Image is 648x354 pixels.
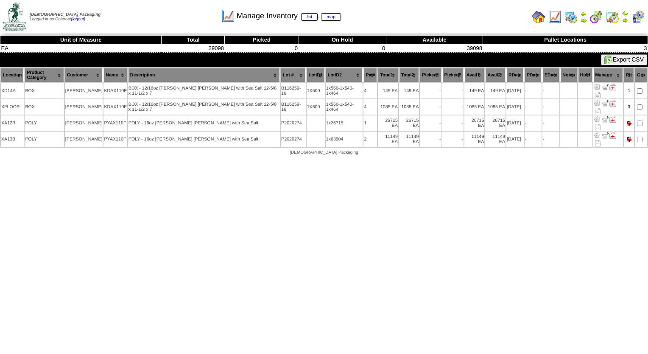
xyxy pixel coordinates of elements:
[464,132,485,147] td: 11149 EA
[386,44,483,53] td: 39098
[595,92,601,98] i: Note
[485,99,506,115] td: 1085 EA
[25,68,64,82] th: Product Category
[378,132,398,147] td: 11149 EA
[604,56,613,64] img: excel.gif
[281,99,306,115] td: B116259-16
[65,99,103,115] td: [PERSON_NAME]
[594,100,601,107] img: Adjust
[624,88,634,93] div: 1
[399,115,419,131] td: 26715 EA
[301,13,318,21] a: list
[606,10,619,24] img: calendarinout.gif
[542,83,559,98] td: -
[1,68,24,82] th: Location
[483,36,648,44] th: Pallet Locations
[128,115,280,131] td: POLY - 16oz [PERSON_NAME] [PERSON_NAME] with Sea Salt
[281,83,306,98] td: B116259-16
[378,99,398,115] td: 1085 EA
[307,68,325,82] th: LotID1
[420,83,441,98] td: -
[506,83,524,98] td: [DATE]
[548,10,561,24] img: line_graph.gif
[399,68,419,82] th: Total2
[525,99,542,115] td: -
[506,68,524,82] th: RDate
[442,68,464,82] th: Picked2
[564,10,578,24] img: calendarprod.gif
[420,68,441,82] th: Picked1
[65,83,103,98] td: [PERSON_NAME]
[25,99,64,115] td: BOX
[525,115,542,131] td: -
[1,115,24,131] td: XA12B
[542,115,559,131] td: -
[307,99,325,115] td: 1X500
[485,83,506,98] td: 149 EA
[595,108,601,114] i: Note
[65,132,103,147] td: [PERSON_NAME]
[593,68,623,82] th: Manage
[589,10,603,24] img: calendarblend.gif
[290,150,358,155] span: [DEMOGRAPHIC_DATA] Packaging
[626,120,632,126] img: Pallet tie not set
[326,68,363,82] th: LotID2
[363,99,377,115] td: 4
[162,44,225,53] td: 39098
[378,83,398,98] td: 149 EA
[299,36,386,44] th: On Hold
[580,10,587,17] img: arrowleft.gif
[602,84,609,90] img: Move
[622,10,628,17] img: arrowleft.gif
[506,132,524,147] td: [DATE]
[532,10,545,24] img: home.gif
[0,36,162,44] th: Unit of Measure
[609,84,616,90] img: Manage Hold
[525,132,542,147] td: -
[626,136,632,143] img: Pallet tie not set
[485,68,506,82] th: Avail2
[483,44,648,53] td: 3
[71,17,85,22] a: (logout)
[602,100,609,107] img: Move
[609,116,616,123] img: Manage Hold
[103,115,127,131] td: PYAX110F
[602,132,609,139] img: Move
[281,132,306,147] td: P2020274
[3,3,26,31] img: zoroco-logo-small.webp
[442,115,464,131] td: -
[525,83,542,98] td: -
[103,132,127,147] td: PYAX110F
[363,132,377,147] td: 2
[595,124,601,130] i: Note
[464,115,485,131] td: 26715 EA
[326,99,363,115] td: 1x560-1x540-1x464
[594,132,601,139] img: Adjust
[442,99,464,115] td: -
[128,83,280,98] td: BOX - 12/16oz [PERSON_NAME] [PERSON_NAME] with Sea Salt 12-5/8 x 11-1/2 x 7
[525,68,542,82] th: PDate
[624,68,634,82] th: Plt
[225,36,299,44] th: Picked
[624,104,634,110] div: 3
[399,132,419,147] td: 11149 EA
[485,132,506,147] td: 11149 EA
[442,83,464,98] td: -
[25,115,64,131] td: POLY
[65,68,103,82] th: Customer
[128,68,280,82] th: Description
[326,132,363,147] td: 1x63904
[326,83,363,98] td: 1x560-1x540-1x464
[635,68,647,82] th: Grp
[25,83,64,98] td: BOX
[1,132,24,147] td: XA13B
[560,68,577,82] th: Notes
[542,99,559,115] td: -
[0,44,162,53] td: EA
[420,99,441,115] td: -
[30,12,101,22] span: Logged in as Colerost
[363,115,377,131] td: 1
[25,132,64,147] td: POLY
[542,132,559,147] td: -
[237,11,341,20] span: Manage Inventory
